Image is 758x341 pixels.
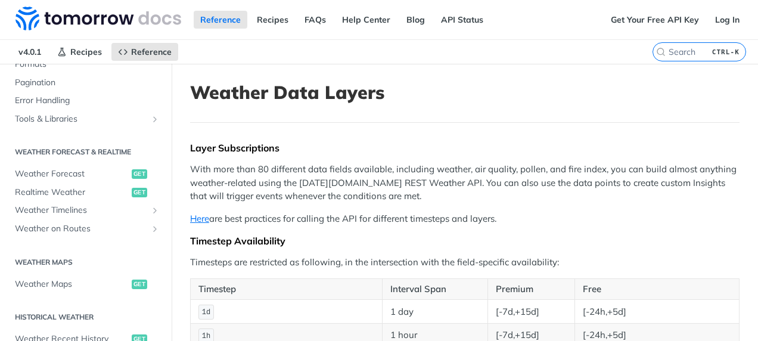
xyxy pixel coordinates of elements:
[15,77,160,89] span: Pagination
[15,278,129,290] span: Weather Maps
[604,11,706,29] a: Get Your Free API Key
[191,278,383,300] th: Timestep
[9,74,163,92] a: Pagination
[190,213,209,224] a: Here
[574,278,739,300] th: Free
[190,142,740,154] div: Layer Subscriptions
[12,43,48,61] span: v4.0.1
[9,312,163,323] h2: Historical Weather
[202,332,210,340] span: 1h
[132,169,147,179] span: get
[15,168,129,180] span: Weather Forecast
[190,212,740,226] p: are best practices for calling the API for different timesteps and layers.
[190,163,740,203] p: With more than 80 different data fields available, including weather, air quality, pollen, and fi...
[150,206,160,215] button: Show subpages for Weather Timelines
[250,11,295,29] a: Recipes
[335,11,397,29] a: Help Center
[15,223,147,235] span: Weather on Routes
[15,204,147,216] span: Weather Timelines
[111,43,178,61] a: Reference
[9,55,163,73] a: Formats
[709,11,746,29] a: Log In
[9,220,163,238] a: Weather on RoutesShow subpages for Weather on Routes
[190,82,740,103] h1: Weather Data Layers
[132,188,147,197] span: get
[202,308,210,317] span: 1d
[9,275,163,293] a: Weather Mapsget
[400,11,431,29] a: Blog
[15,7,181,30] img: Tomorrow.io Weather API Docs
[194,11,247,29] a: Reference
[51,43,108,61] a: Recipes
[150,114,160,124] button: Show subpages for Tools & Libraries
[383,300,487,324] td: 1 day
[150,224,160,234] button: Show subpages for Weather on Routes
[15,187,129,199] span: Realtime Weather
[9,201,163,219] a: Weather TimelinesShow subpages for Weather Timelines
[9,110,163,128] a: Tools & LibrariesShow subpages for Tools & Libraries
[15,113,147,125] span: Tools & Libraries
[131,46,172,57] span: Reference
[9,257,163,268] h2: Weather Maps
[487,278,574,300] th: Premium
[656,47,666,57] svg: Search
[15,58,160,70] span: Formats
[190,235,740,247] div: Timestep Availability
[15,95,160,107] span: Error Handling
[70,46,102,57] span: Recipes
[434,11,490,29] a: API Status
[9,165,163,183] a: Weather Forecastget
[487,300,574,324] td: [-7d,+15d]
[9,184,163,201] a: Realtime Weatherget
[9,147,163,157] h2: Weather Forecast & realtime
[298,11,333,29] a: FAQs
[383,278,487,300] th: Interval Span
[9,92,163,110] a: Error Handling
[709,46,743,58] kbd: CTRL-K
[574,300,739,324] td: [-24h,+5d]
[132,280,147,289] span: get
[190,256,740,269] p: Timesteps are restricted as following, in the intersection with the field-specific availability:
